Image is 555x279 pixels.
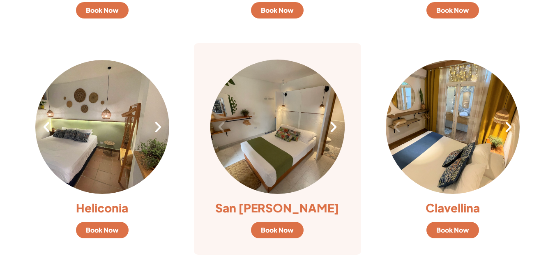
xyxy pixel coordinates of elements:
div: Next slide [151,120,165,134]
div: Next slide [502,120,516,134]
a: Book Now [251,222,304,238]
h3: Clavellina [386,202,520,214]
span: Book Now [261,7,294,14]
a: Book Now [251,2,304,18]
a: Book Now [426,222,479,238]
a: Book Now [76,222,129,238]
span: Book Now [86,7,119,14]
div: Previous slide [39,120,53,134]
span: Book Now [436,227,469,233]
div: 5 / 6 [35,60,170,194]
div: Next slide [327,120,341,134]
a: Book Now [426,2,479,18]
h3: San [PERSON_NAME] [210,202,345,214]
a: Book Now [76,2,129,18]
div: Previous slide [214,120,228,134]
span: Book Now [86,227,119,233]
span: Book Now [261,227,294,233]
span: Book Now [436,7,469,14]
div: 1 / 7 [210,60,345,194]
div: Previous slide [390,120,404,134]
div: 1 / 4 [386,60,520,194]
h3: Heliconia [35,202,170,214]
